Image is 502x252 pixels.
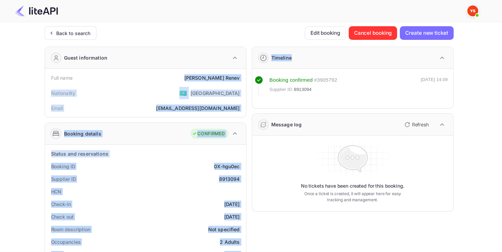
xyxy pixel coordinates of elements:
[271,121,302,128] div: Message log
[224,201,240,208] div: [DATE]
[224,213,240,220] div: [DATE]
[214,163,240,170] div: 0X-hgu0ec
[156,105,240,112] div: [EMAIL_ADDRESS][DOMAIN_NAME]
[15,5,58,16] img: LiteAPI Logo
[51,226,90,233] div: Room description
[51,163,75,170] div: Booking ID
[184,74,240,81] div: [PERSON_NAME] Renev
[270,76,313,84] div: Booking confirmed
[51,201,71,208] div: Check-in
[220,238,240,246] div: 2 Adults
[294,86,311,93] span: 8913094
[299,191,407,203] p: Once a ticket is created, it will appear here for easy tracking and management.
[179,87,187,99] span: United States
[56,30,91,37] div: Back to search
[51,74,73,81] div: Full name
[412,121,429,128] p: Refresh
[51,150,108,157] div: Status and reservations
[51,213,74,220] div: Check out
[191,90,240,97] div: [GEOGRAPHIC_DATA]
[400,26,453,40] button: Create new ticket
[64,54,108,61] div: Guest information
[51,105,63,112] div: Email
[349,26,397,40] button: Cancel booking
[192,130,225,137] div: CONFIRMED
[51,90,76,97] div: Nationality
[400,119,431,130] button: Refresh
[305,26,346,40] button: Edit booking
[51,188,62,195] div: HCN
[270,86,293,93] span: Supplier ID:
[51,238,81,246] div: Occupancies
[208,226,240,233] div: Not specified
[421,76,448,96] div: [DATE] 14:09
[271,54,292,61] div: Timeline
[64,130,101,137] div: Booking details
[467,5,478,16] img: Yandex Support
[219,175,240,183] div: 8913094
[314,76,337,84] div: # 3905792
[301,183,405,189] p: No tickets have been created for this booking.
[51,175,76,183] div: Supplier ID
